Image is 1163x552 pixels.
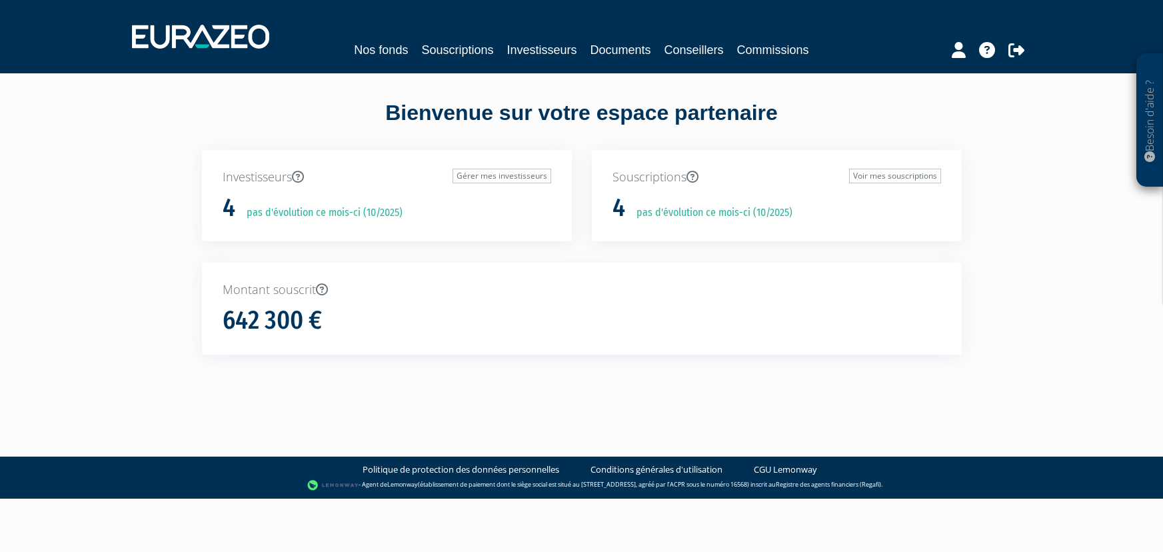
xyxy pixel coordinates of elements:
p: Investisseurs [223,169,551,186]
h1: 642 300 € [223,307,322,335]
a: Voir mes souscriptions [849,169,941,183]
p: Besoin d'aide ? [1142,61,1158,181]
a: Registre des agents financiers (Regafi) [776,480,881,489]
a: Politique de protection des données personnelles [363,463,559,476]
a: Souscriptions [421,41,493,59]
div: Bienvenue sur votre espace partenaire [192,98,972,150]
div: - Agent de (établissement de paiement dont le siège social est situé au [STREET_ADDRESS], agréé p... [13,479,1150,492]
a: Conseillers [664,41,724,59]
h1: 4 [612,194,625,222]
a: Investisseurs [507,41,577,59]
a: Commissions [737,41,809,59]
h1: 4 [223,194,235,222]
a: Nos fonds [354,41,408,59]
p: pas d'évolution ce mois-ci (10/2025) [237,205,403,221]
p: Souscriptions [612,169,941,186]
p: pas d'évolution ce mois-ci (10/2025) [627,205,792,221]
img: 1732889491-logotype_eurazeo_blanc_rvb.png [132,25,269,49]
img: logo-lemonway.png [307,479,359,492]
a: Gérer mes investisseurs [453,169,551,183]
a: Lemonway [387,480,418,489]
a: CGU Lemonway [754,463,817,476]
a: Conditions générales d'utilisation [590,463,722,476]
a: Documents [590,41,651,59]
p: Montant souscrit [223,281,941,299]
